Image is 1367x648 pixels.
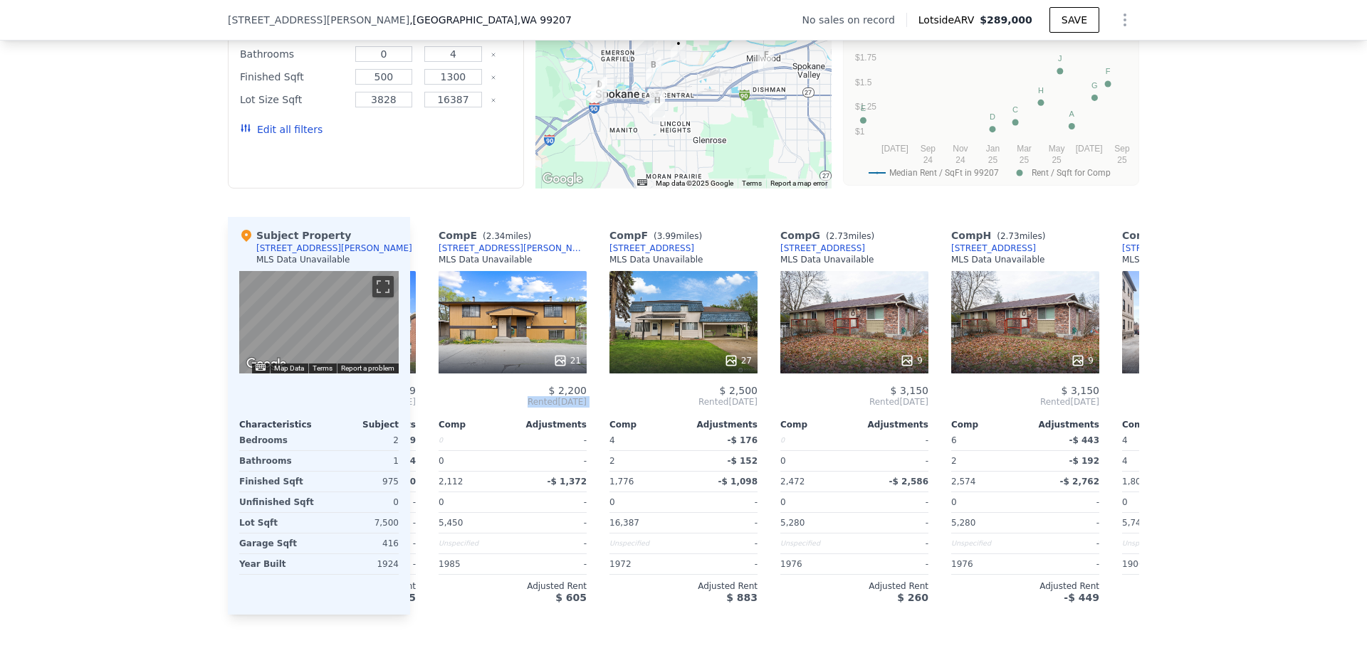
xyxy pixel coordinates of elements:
[439,243,587,254] div: [STREET_ADDRESS][PERSON_NAME]
[780,533,852,553] div: Unspecified
[857,430,928,450] div: -
[780,396,928,408] span: Rented [DATE]
[683,419,758,430] div: Adjustments
[1122,451,1193,471] div: 4
[256,364,266,371] button: Keyboard shortcuts
[857,533,928,553] div: -
[439,533,510,553] div: Unspecified
[718,477,758,487] span: -$ 1,098
[491,52,496,58] button: Clear
[686,554,758,574] div: -
[1111,6,1139,34] button: Show Options
[515,513,587,533] div: -
[609,533,681,553] div: Unspecified
[857,451,928,471] div: -
[758,48,774,72] div: 1719 N Willow Rd
[274,363,304,373] button: Map Data
[609,580,758,592] div: Adjusted Rent
[855,127,865,137] text: $1
[1032,168,1111,178] text: Rent / Sqft for Comp
[240,90,346,110] div: Lot Size Sqft
[951,419,1025,430] div: Comp
[1020,155,1030,165] text: 25
[857,513,928,533] div: -
[951,533,1022,553] div: Unspecified
[239,472,316,492] div: Finished Sqft
[239,228,351,243] div: Subject Property
[439,554,510,574] div: 1985
[1000,231,1020,241] span: 2.73
[1122,554,1193,574] div: 1900
[1091,81,1098,90] text: G
[671,36,686,60] div: 3117 E Jackson Ave
[656,179,733,187] span: Map data ©2025 Google
[1117,155,1127,165] text: 25
[609,518,639,528] span: 16,387
[742,179,762,187] a: Terms
[609,497,615,507] span: 0
[951,396,1099,408] span: Rented [DATE]
[439,254,533,265] div: MLS Data Unavailable
[1028,492,1099,512] div: -
[720,385,758,396] span: $ 2,500
[923,155,933,165] text: 24
[780,451,852,471] div: 0
[322,533,399,553] div: 416
[1122,243,1207,254] a: [STREET_ADDRESS]
[439,497,444,507] span: 0
[491,75,496,80] button: Clear
[1060,477,1099,487] span: -$ 2,762
[780,430,852,450] div: 0
[439,419,513,430] div: Comp
[951,228,1051,243] div: Comp H
[646,58,661,82] div: 1002 N Hogan St
[921,144,936,154] text: Sep
[1122,580,1270,592] div: Adjusted Rent
[829,231,849,241] span: 2.73
[951,243,1036,254] div: [STREET_ADDRESS]
[439,451,510,471] div: 0
[855,78,872,87] text: $1.5
[372,276,394,297] button: Toggle fullscreen view
[319,419,399,430] div: Subject
[918,13,980,27] span: Lotside ARV
[770,179,827,187] a: Report a map error
[780,580,928,592] div: Adjusted Rent
[486,231,506,241] span: 2.34
[1106,67,1111,75] text: F
[256,243,412,254] div: [STREET_ADDRESS][PERSON_NAME]
[515,554,587,574] div: -
[991,231,1051,241] span: ( miles)
[609,243,694,254] a: [STREET_ADDRESS]
[852,4,1130,182] svg: A chart.
[515,533,587,553] div: -
[239,533,316,553] div: Garage Sqft
[239,271,399,373] div: Street View
[980,14,1032,26] span: $289,000
[686,492,758,512] div: -
[256,254,350,265] div: MLS Data Unavailable
[609,419,683,430] div: Comp
[439,518,463,528] span: 5,450
[1122,419,1196,430] div: Comp
[1017,144,1032,154] text: Mar
[780,243,865,254] div: [STREET_ADDRESS]
[657,231,676,241] span: 3.99
[555,592,587,603] span: $ 605
[1012,105,1018,114] text: C
[1052,155,1062,165] text: 25
[1049,144,1065,154] text: May
[648,231,708,241] span: ( miles)
[539,170,586,188] a: Open this area in Google Maps (opens a new window)
[322,472,399,492] div: 975
[951,554,1022,574] div: 1976
[239,451,316,471] div: Bathrooms
[802,13,906,27] div: No sales on record
[820,231,880,241] span: ( miles)
[1122,497,1128,507] span: 0
[951,518,975,528] span: 5,280
[1122,533,1193,553] div: Unspecified
[780,477,805,487] span: 2,472
[539,170,586,188] img: Google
